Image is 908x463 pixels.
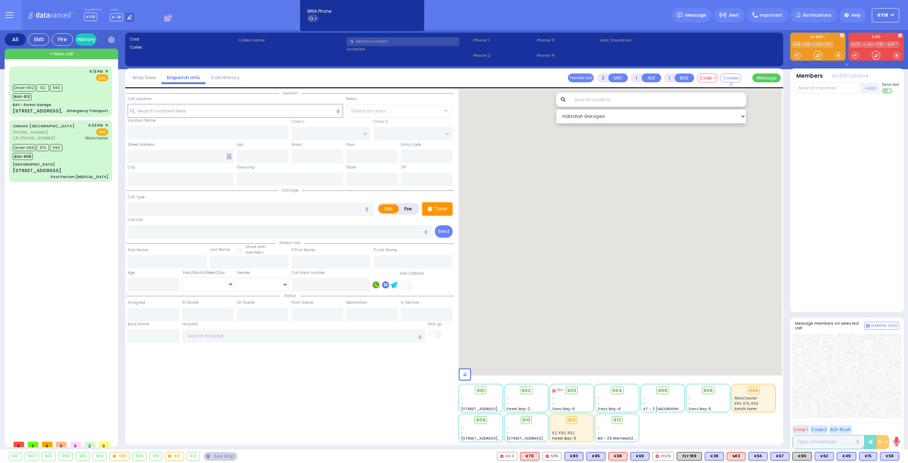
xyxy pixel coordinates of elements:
[863,42,874,47] a: KJFD
[506,436,574,441] span: [STREET_ADDRESS][PERSON_NAME]
[748,452,768,461] div: K56
[13,442,24,447] span: 0
[677,452,702,461] div: FLY 919
[128,96,152,102] label: Call Location
[346,142,355,148] label: Floor
[812,42,823,47] a: K49
[770,452,790,461] div: K67
[566,416,577,424] div: 912
[161,74,205,81] a: Dispatch info
[28,33,49,46] div: EMS
[872,8,899,22] button: KY18
[564,452,583,461] div: BLS
[28,11,75,20] img: Logo
[871,323,897,328] span: Internal Chat
[373,247,397,253] label: P Last Name
[586,452,605,461] div: BLS
[803,12,831,18] span: Notifications
[520,452,539,461] div: K70
[461,396,463,401] span: -
[42,442,52,447] span: 0
[522,417,530,424] span: 910
[795,83,861,93] input: Search member
[204,452,237,461] div: See map
[734,401,758,406] span: K90, K70, K69
[473,53,534,59] span: Phone 2
[803,42,812,47] a: K15
[42,452,55,460] div: 903
[792,425,809,434] button: Code 1
[292,247,315,253] label: P First Name
[205,74,245,81] a: Call History
[850,42,862,47] a: FD25
[770,452,790,461] div: BLS
[552,430,575,436] span: K2, K90, K62
[245,250,264,255] span: members
[734,396,757,401] span: Westchester
[829,425,852,434] button: ALS-Rush
[25,452,39,460] div: 902
[110,13,123,21] span: K-18
[347,46,471,52] label: Location
[608,73,628,82] button: UNIT
[128,104,343,117] input: Search location here
[84,442,95,447] span: 2
[130,44,236,50] label: Caller:
[752,73,781,82] button: Message
[720,73,741,82] button: Covered
[815,452,834,461] div: BLS
[280,293,300,298] span: Status
[13,135,55,141] span: CB: [PHONE_NUMBER]
[5,33,26,46] div: All
[506,425,509,430] span: -
[400,271,424,276] label: Use Callback
[688,396,691,401] span: -
[552,388,563,393] div: 25%
[13,108,62,115] div: [STREET_ADDRESS],
[89,69,103,74] span: 6:13 PM
[52,33,73,46] div: Fire
[237,270,250,276] label: Gender
[292,119,304,125] label: Cross 1
[882,87,893,94] label: Turn off text
[837,452,856,461] div: K49
[564,452,583,461] div: K83
[703,387,713,394] span: 906
[655,454,659,458] img: red-radio-icon.svg
[705,452,724,461] div: K38
[815,452,834,461] div: K62
[96,128,108,136] span: EMS
[99,442,109,447] span: 0
[792,452,812,461] div: K90
[643,396,645,401] span: -
[567,387,576,394] span: 903
[347,37,459,46] input: Search a contact
[96,74,108,81] span: EMS
[506,430,509,436] span: -
[608,452,627,461] div: ALS
[760,12,782,18] span: Important
[398,204,418,213] label: Fire
[837,452,856,461] div: BLS
[50,144,62,151] span: K90
[50,84,62,92] span: K90
[608,452,627,461] div: K68
[292,270,325,276] label: Call back number
[652,452,674,461] div: FD25
[428,321,442,327] label: Pick up
[542,452,561,461] div: 595
[346,96,357,102] label: Areas
[49,50,73,57] span: + New call
[747,387,760,395] div: 908
[401,142,421,148] label: Entry Code
[276,240,304,246] span: Patient info
[537,37,598,43] span: Phone 3
[461,401,463,406] span: -
[729,12,739,18] span: Alert
[182,270,234,276] div: Year/Month/Week/Day
[105,122,108,128] span: ✕
[864,322,899,330] button: Internal Chat
[128,247,148,253] label: First Name
[292,300,313,305] label: From Scene
[37,84,49,92] span: K2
